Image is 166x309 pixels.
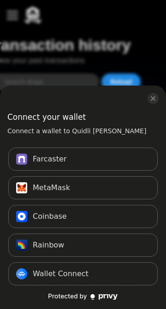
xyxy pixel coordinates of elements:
img: Rainbow logo [16,240,27,251]
button: Coinbase [8,205,158,228]
span: MetaMask [33,182,70,193]
button: Rainbow [8,234,158,257]
img: Farcaster logo [16,154,27,165]
span: Rainbow [33,240,64,251]
button: Farcaster [8,148,158,171]
p: Connect a wallet to Quidli [PERSON_NAME] [7,126,146,136]
img: Wallet Connect logo [16,268,27,279]
button: MetaMask [8,176,158,199]
span: Farcaster [33,154,66,165]
button: Wallet Connect [8,262,158,285]
span: Coinbase [33,211,67,222]
img: MetaMask logo [16,182,27,193]
button: close modal [148,93,159,104]
span: Wallet Connect [33,268,89,279]
h3: Connect your wallet [7,111,86,123]
img: Coinbase logo [16,211,27,222]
